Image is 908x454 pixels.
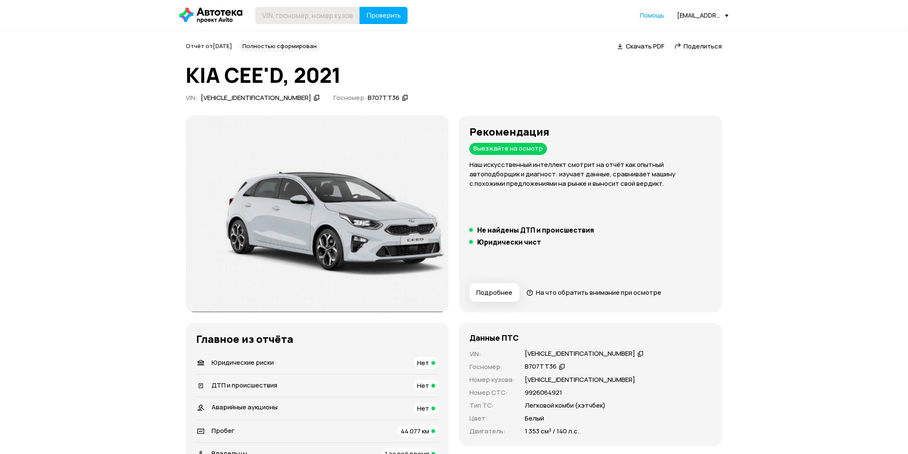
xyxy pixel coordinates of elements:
p: Наш искусственный интеллект смотрит на отчёт как опытный автоподборщик и диагност: изучает данные... [469,160,712,188]
a: Помощь [640,11,664,20]
h3: Рекомендация [469,126,712,138]
span: 44 077 км [401,427,429,436]
p: Легковой комби (хэтчбек) [525,401,605,410]
span: ДТП и происшествия [212,381,277,390]
div: Выезжайте на осмотр [469,143,547,155]
span: Пробег [212,426,235,435]
div: [VEHICLE_IDENTIFICATION_NUMBER] [201,94,311,103]
h5: Не найдены ДТП и происшествия [477,226,594,234]
p: Цвет : [469,414,515,423]
a: Поделиться [675,42,722,51]
span: Отчёт от [DATE] [186,42,232,50]
span: Поделиться [684,42,722,51]
h5: Юридически чист [477,238,541,246]
div: [EMAIL_ADDRESS][DOMAIN_NAME] [677,11,729,19]
div: [VEHICLE_IDENTIFICATION_NUMBER] [525,349,635,358]
div: В707ТТ36 [368,94,400,103]
h1: KIA CEE'D, 2021 [186,64,722,87]
p: Тип ТС : [469,401,515,410]
span: Юридические риски [212,358,274,367]
p: 1 353 см³ / 140 л.с. [525,427,579,436]
span: Нет [417,404,429,413]
button: Подробнее [469,283,520,302]
span: Помощь [640,11,664,19]
p: Белый [525,414,544,423]
span: Нет [417,358,429,367]
div: В707ТТ36 [525,362,557,371]
h3: Главное из отчёта [196,333,439,345]
a: Скачать PDF [617,42,664,51]
span: Госномер: [333,93,366,102]
h4: Данные ПТС [469,333,519,342]
p: Госномер : [469,362,515,372]
span: Нет [417,381,429,390]
p: 9926064921 [525,388,562,397]
span: Аварийные аукционы [212,403,278,412]
input: VIN, госномер, номер кузова [255,7,360,24]
a: На что обратить внимание при осмотре [527,288,661,297]
p: [VEHICLE_IDENTIFICATION_NUMBER] [525,375,635,384]
span: Подробнее [476,288,512,297]
p: Двигатель : [469,427,515,436]
span: Проверить [366,12,401,19]
span: На что обратить внимание при осмотре [536,288,661,297]
button: Проверить [360,7,408,24]
p: Номер СТС : [469,388,515,397]
p: Номер кузова : [469,375,515,384]
div: Полностью сформирован [239,41,320,51]
p: VIN : [469,349,515,359]
span: VIN : [186,93,197,102]
span: Скачать PDF [626,42,664,51]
